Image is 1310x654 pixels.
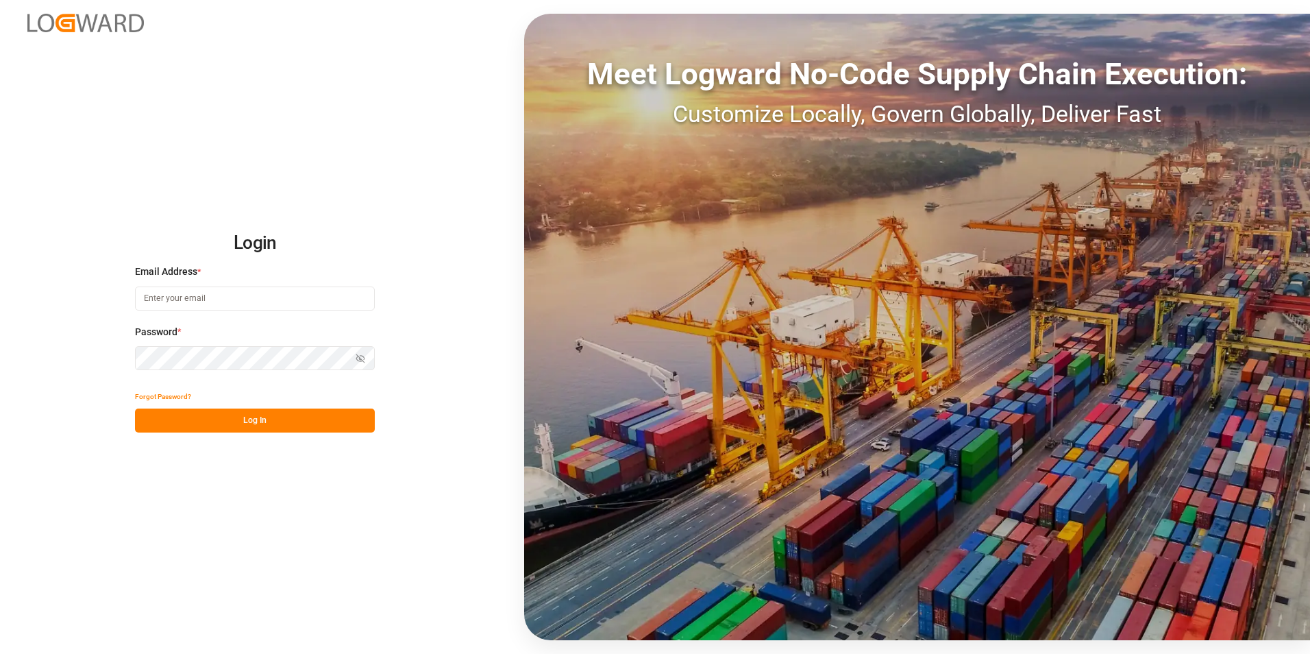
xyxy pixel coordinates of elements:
[27,14,144,32] img: Logward_new_orange.png
[524,97,1310,132] div: Customize Locally, Govern Globally, Deliver Fast
[135,325,177,339] span: Password
[524,51,1310,97] div: Meet Logward No-Code Supply Chain Execution:
[135,265,197,279] span: Email Address
[135,221,375,265] h2: Login
[135,409,375,433] button: Log In
[135,287,375,311] input: Enter your email
[135,385,191,409] button: Forgot Password?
